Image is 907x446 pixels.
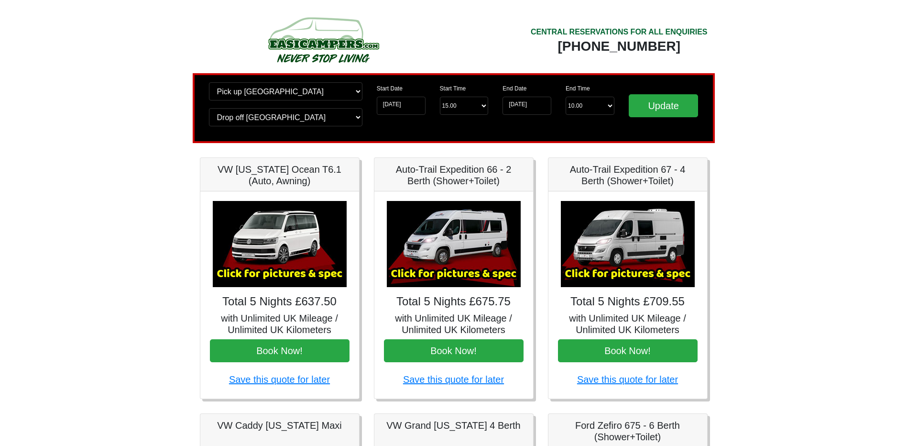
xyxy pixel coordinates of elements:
h5: Auto-Trail Expedition 67 - 4 Berth (Shower+Toilet) [558,164,698,187]
h4: Total 5 Nights £637.50 [210,295,350,309]
img: Auto-Trail Expedition 66 - 2 Berth (Shower+Toilet) [387,201,521,287]
label: Start Date [377,84,403,93]
input: Update [629,94,699,117]
div: [PHONE_NUMBER] [531,38,708,55]
h5: VW Caddy [US_STATE] Maxi [210,420,350,431]
input: Return Date [503,97,551,115]
a: Save this quote for later [229,374,330,385]
label: Start Time [440,84,466,93]
h5: with Unlimited UK Mileage / Unlimited UK Kilometers [384,312,524,335]
h5: Ford Zefiro 675 - 6 Berth (Shower+Toilet) [558,420,698,443]
button: Book Now! [210,339,350,362]
img: campers-checkout-logo.png [232,13,414,66]
input: Start Date [377,97,426,115]
label: End Time [566,84,590,93]
h4: Total 5 Nights £709.55 [558,295,698,309]
a: Save this quote for later [577,374,678,385]
h5: with Unlimited UK Mileage / Unlimited UK Kilometers [558,312,698,335]
h4: Total 5 Nights £675.75 [384,295,524,309]
h5: VW Grand [US_STATE] 4 Berth [384,420,524,431]
a: Save this quote for later [403,374,504,385]
div: CENTRAL RESERVATIONS FOR ALL ENQUIRIES [531,26,708,38]
img: Auto-Trail Expedition 67 - 4 Berth (Shower+Toilet) [561,201,695,287]
label: End Date [503,84,526,93]
button: Book Now! [558,339,698,362]
h5: VW [US_STATE] Ocean T6.1 (Auto, Awning) [210,164,350,187]
button: Book Now! [384,339,524,362]
h5: Auto-Trail Expedition 66 - 2 Berth (Shower+Toilet) [384,164,524,187]
h5: with Unlimited UK Mileage / Unlimited UK Kilometers [210,312,350,335]
img: VW California Ocean T6.1 (Auto, Awning) [213,201,347,287]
